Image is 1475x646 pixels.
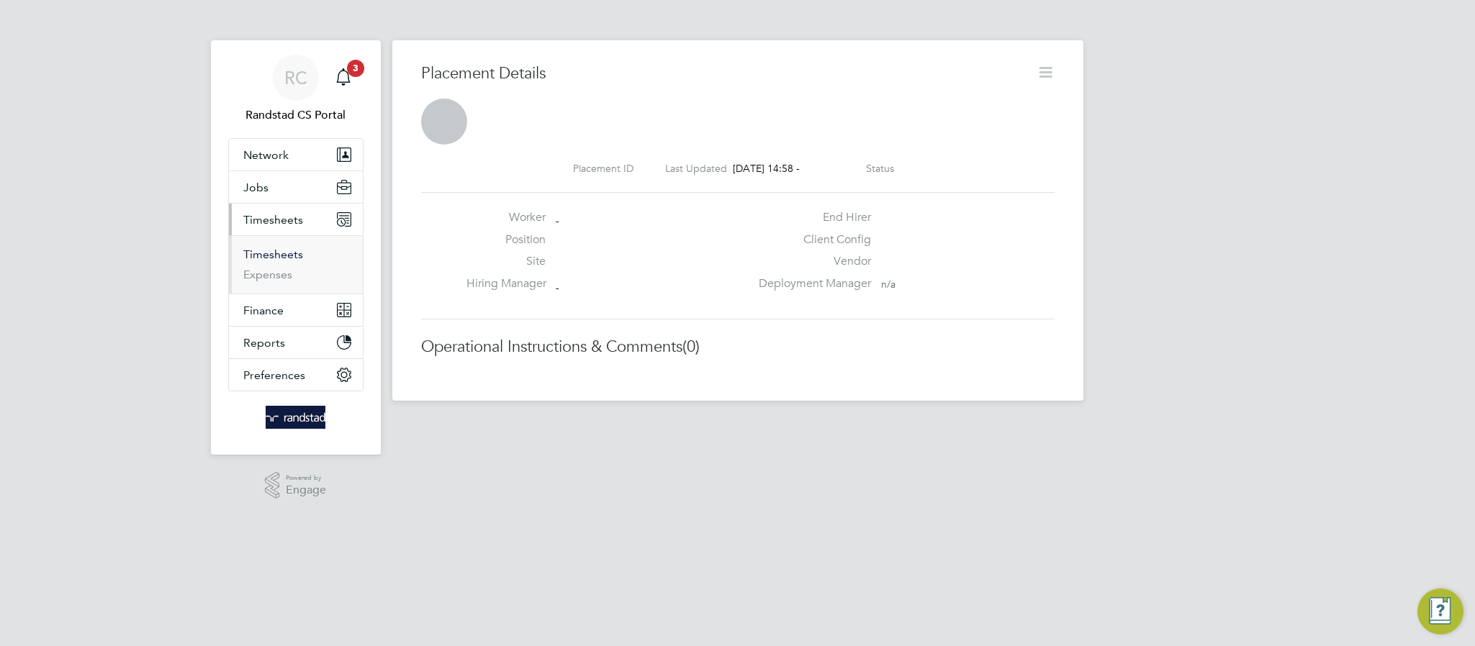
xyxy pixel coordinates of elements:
nav: Main navigation [211,40,381,455]
a: Expenses [243,268,292,281]
span: Preferences [243,368,305,382]
label: Site [466,254,546,269]
label: Placement ID [573,162,633,175]
h3: Operational Instructions & Comments [421,337,1055,358]
a: Timesheets [243,247,303,261]
label: Worker [466,210,546,225]
label: Status [866,162,894,175]
span: Reports [243,336,285,350]
a: Powered byEngage [265,472,326,499]
span: Timesheets [243,213,303,227]
img: randstad-logo-retina.png [266,406,325,429]
span: Jobs [243,181,269,194]
span: n/a [881,278,896,291]
button: Network [229,139,363,170]
button: Preferences [229,359,363,391]
div: Timesheets [229,235,363,294]
span: Network [243,148,289,162]
button: Reports [229,327,363,358]
button: Timesheets [229,204,363,235]
span: Engage [286,484,326,496]
label: Position [466,232,546,247]
button: Engage Resource Center [1417,588,1463,634]
span: Powered by [286,472,326,484]
a: RCRandstad CS Portal [228,55,364,124]
a: 3 [329,55,358,101]
span: (0) [682,337,700,356]
label: Vendor [750,254,871,269]
button: Jobs [229,171,363,203]
a: Go to home page [228,406,364,429]
span: [DATE] 14:58 - [733,162,800,175]
span: RC [284,68,307,87]
label: Client Config [750,232,871,247]
label: Deployment Manager [750,276,871,291]
label: Last Updated [665,162,727,175]
h3: Placement Details [421,63,1026,84]
span: Randstad CS Portal [228,106,364,124]
button: Finance [229,294,363,326]
span: Finance [243,304,284,317]
label: End Hirer [750,210,871,225]
label: Hiring Manager [466,276,546,291]
span: 3 [347,60,364,77]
